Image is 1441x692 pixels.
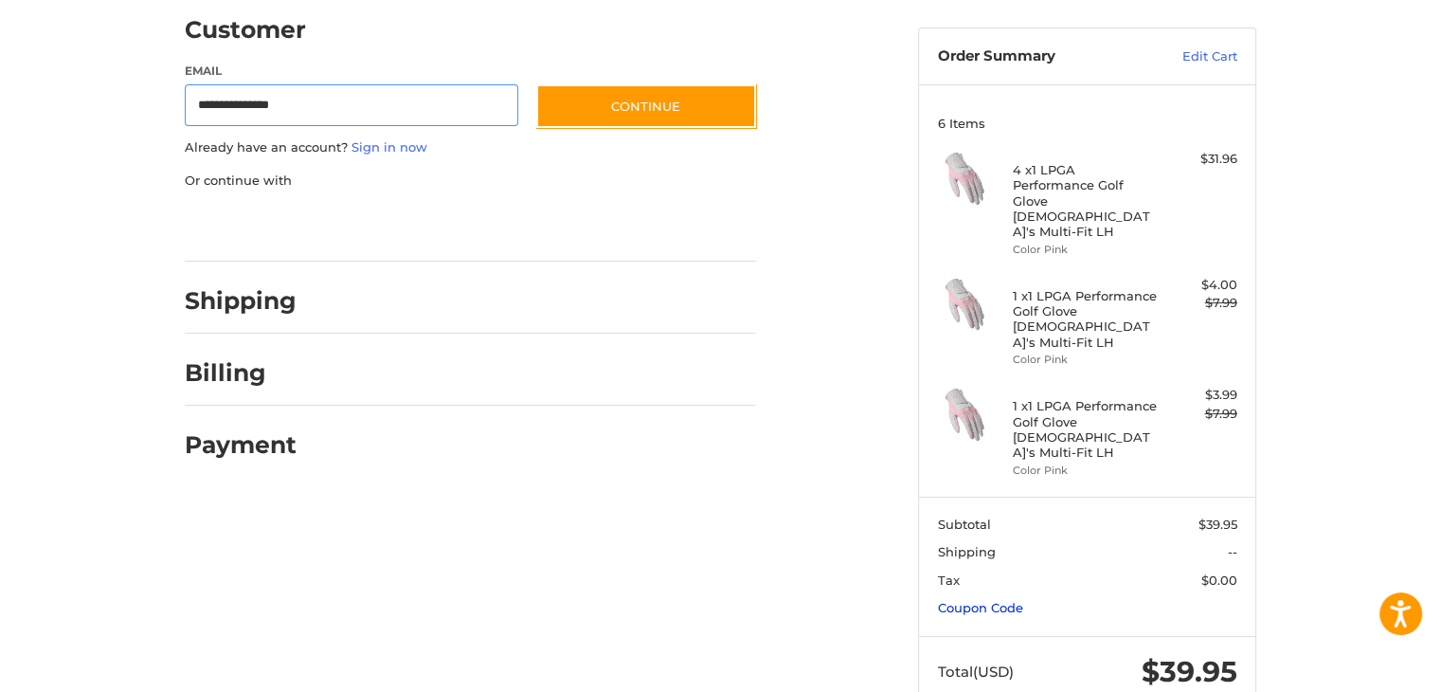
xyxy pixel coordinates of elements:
[938,663,1014,681] span: Total (USD)
[1142,654,1237,689] span: $39.95
[185,15,306,45] h2: Customer
[185,430,297,460] h2: Payment
[938,573,960,588] span: Tax
[500,209,642,243] iframe: PayPal-venmo
[1013,288,1158,350] h4: 1 x 1 LPGA Performance Golf Glove [DEMOGRAPHIC_DATA]'s Multi-Fit LH
[938,47,1142,66] h3: Order Summary
[536,84,756,128] button: Continue
[1162,276,1237,295] div: $4.00
[1228,544,1237,559] span: --
[1013,463,1158,479] li: Color Pink
[185,172,756,191] p: Or continue with
[185,286,297,316] h2: Shipping
[1198,517,1237,532] span: $39.95
[185,138,756,157] p: Already have an account?
[1013,242,1158,258] li: Color Pink
[1162,150,1237,169] div: $31.96
[185,358,296,388] h2: Billing
[1201,573,1237,588] span: $0.00
[1142,47,1237,66] a: Edit Cart
[1013,162,1158,239] h4: 4 x 1 LPGA Performance Golf Glove [DEMOGRAPHIC_DATA]'s Multi-Fit LH
[1013,398,1158,460] h4: 1 x 1 LPGA Performance Golf Glove [DEMOGRAPHIC_DATA]'s Multi-Fit LH
[938,517,991,532] span: Subtotal
[938,116,1237,131] h3: 6 Items
[1162,386,1237,405] div: $3.99
[185,63,518,80] label: Email
[179,209,321,243] iframe: PayPal-paypal
[1162,405,1237,424] div: $7.99
[1162,294,1237,313] div: $7.99
[351,139,427,155] a: Sign in now
[1013,352,1158,368] li: Color Pink
[339,209,481,243] iframe: PayPal-paylater
[938,544,996,559] span: Shipping
[1285,641,1441,692] iframe: Google Customer Reviews
[938,600,1023,615] a: Coupon Code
